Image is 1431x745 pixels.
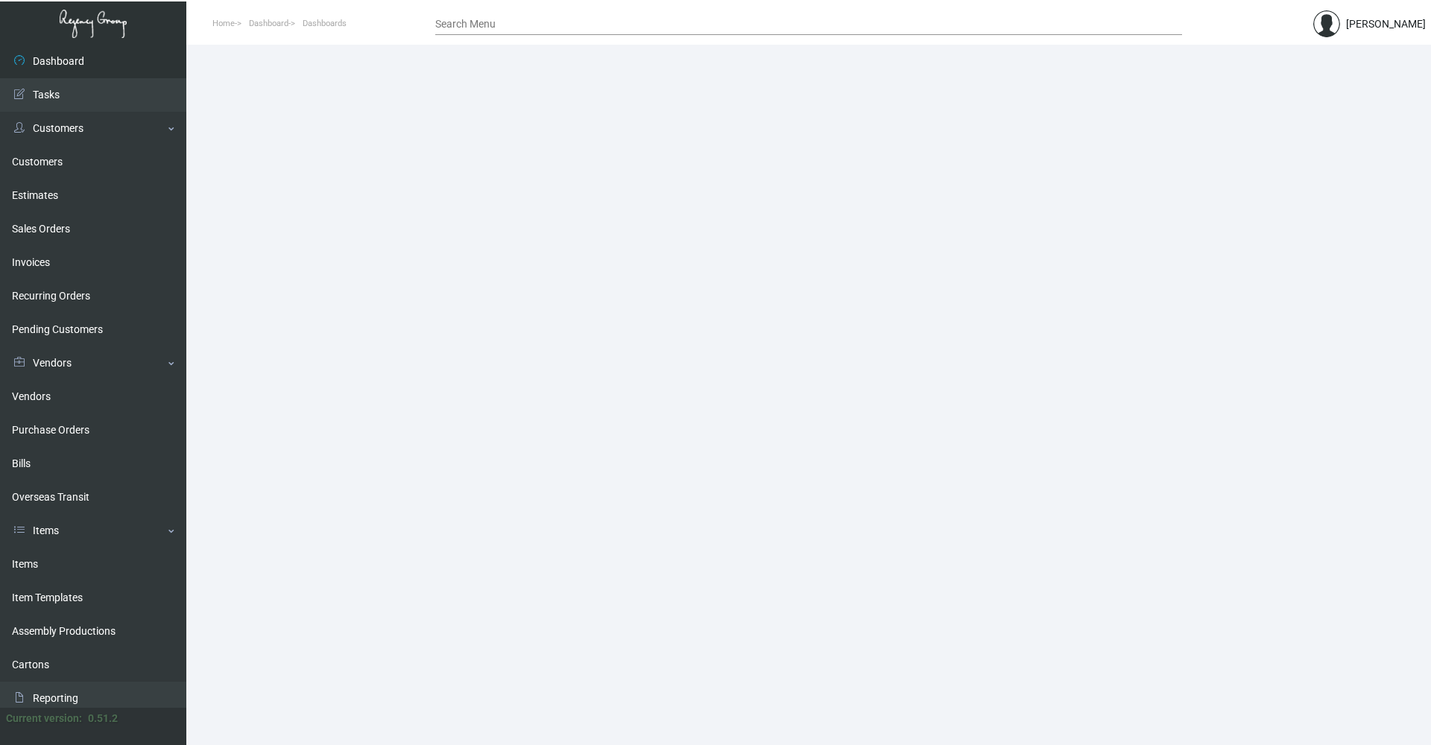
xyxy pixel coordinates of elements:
img: admin@bootstrapmaster.com [1313,10,1340,37]
span: Dashboard [249,19,288,28]
div: Current version: [6,711,82,726]
span: Home [212,19,235,28]
div: [PERSON_NAME] [1346,16,1426,32]
div: 0.51.2 [88,711,118,726]
span: Dashboards [303,19,347,28]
